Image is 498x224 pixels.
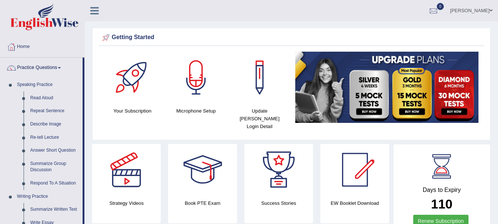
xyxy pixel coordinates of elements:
a: Read Aloud [27,92,83,105]
h4: Book PTE Exam [168,199,237,207]
a: Writing Practice [14,190,83,203]
a: Repeat Sentence [27,104,83,118]
a: Respond To A Situation [27,177,83,190]
a: Describe Image [27,118,83,131]
a: Practice Questions [0,58,83,76]
span: 0 [437,3,444,10]
h4: Update [PERSON_NAME] Login Detail [231,107,288,130]
h4: Strategy Videos [92,199,161,207]
h4: EW Booklet Download [320,199,389,207]
a: Summarize Written Text [27,203,83,216]
div: Getting Started [101,32,482,43]
h4: Your Subscription [104,107,161,115]
h4: Microphone Setup [168,107,224,115]
a: Re-tell Lecture [27,131,83,144]
a: Speaking Practice [14,78,83,92]
img: small5.jpg [295,52,479,123]
b: 110 [431,197,452,211]
a: Home [0,37,84,55]
a: Answer Short Question [27,144,83,157]
h4: Success Stories [244,199,313,207]
a: Summarize Group Discussion [27,157,83,177]
h4: Days to Expiry [401,187,482,193]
